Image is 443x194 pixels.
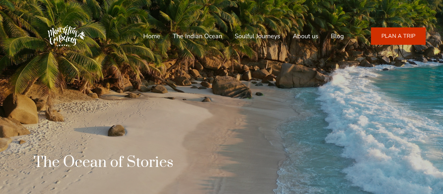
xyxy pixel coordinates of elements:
a: Blog [331,28,344,44]
a: The Indian Ocean [173,28,222,44]
a: Home [143,28,160,44]
a: Soulful Journeys [235,28,280,44]
h1: The Ocean of Stories [34,153,173,171]
a: PLAN A TRIP [371,27,426,45]
a: About us [293,28,318,44]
